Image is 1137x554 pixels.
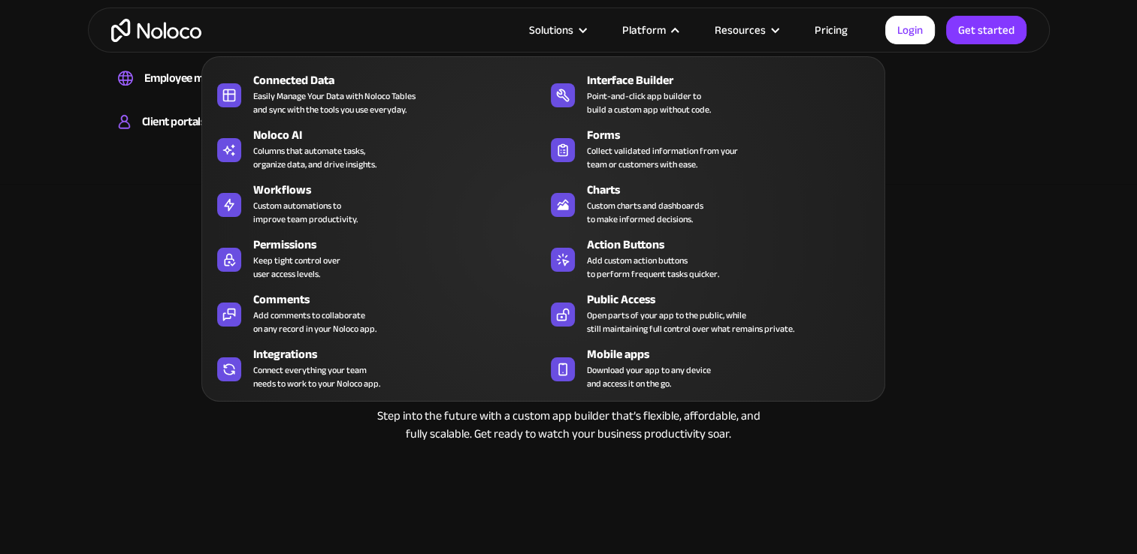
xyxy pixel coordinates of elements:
[210,68,543,119] a: Connected DataEasily Manage Your Data with Noloco Tablesand sync with the tools you use everyday.
[253,291,550,309] div: Comments
[210,233,543,284] a: PermissionsKeep tight control overuser access levels.
[587,309,794,336] div: Open parts of your app to the public, while still maintaining full control over what remains priv...
[587,363,711,390] span: Download your app to any device and access it on the go.
[253,254,340,281] div: Keep tight control over user access levels.
[210,288,543,339] a: CommentsAdd comments to collaborateon any record in your Noloco app.
[603,20,696,40] div: Platform
[118,89,389,94] div: Easily manage employee information, track performance, and handle HR tasks from a single platform.
[210,123,543,174] a: Noloco AIColumns that automate tasks,organize data, and drive insights.
[622,20,666,40] div: Platform
[370,407,768,443] div: Step into the future with a custom app builder that’s flexible, affordable, and fully scalable. G...
[142,110,205,133] div: Client portals
[253,309,376,336] div: Add comments to collaborate on any record in your Noloco app.
[111,19,201,42] a: home
[587,71,884,89] div: Interface Builder
[201,35,885,402] nav: Platform
[210,342,543,393] a: IntegrationsConnect everything your teamneeds to work to your Noloco app.
[696,20,796,40] div: Resources
[587,236,884,254] div: Action Buttons
[510,20,603,40] div: Solutions
[253,345,550,363] div: Integrations
[543,342,877,393] a: Mobile appsDownload your app to any deviceand access it on the go.
[587,181,884,199] div: Charts
[210,178,543,229] a: WorkflowsCustom automations toimprove team productivity.
[253,181,550,199] div: Workflows
[253,144,376,171] div: Columns that automate tasks, organize data, and drive insights.
[587,144,738,171] div: Collect validated information from your team or customers with ease.
[715,20,766,40] div: Resources
[543,123,877,174] a: FormsCollect validated information from yourteam or customers with ease.
[529,20,573,40] div: Solutions
[587,199,703,226] div: Custom charts and dashboards to make informed decisions.
[253,199,358,226] div: Custom automations to improve team productivity.
[253,89,416,116] div: Easily Manage Your Data with Noloco Tables and sync with the tools you use everyday.
[253,126,550,144] div: Noloco AI
[587,291,884,309] div: Public Access
[946,16,1027,44] a: Get started
[796,20,866,40] a: Pricing
[543,178,877,229] a: ChartsCustom charts and dashboardsto make informed decisions.
[253,71,550,89] div: Connected Data
[118,133,389,137] div: Build a secure, fully-branded, and personalized client portal that lets your customers self-serve.
[543,68,877,119] a: Interface BuilderPoint-and-click app builder tobuild a custom app without code.
[587,254,719,281] div: Add custom action buttons to perform frequent tasks quicker.
[587,345,884,363] div: Mobile apps
[253,236,550,254] div: Permissions
[543,233,877,284] a: Action ButtonsAdd custom action buttonsto perform frequent tasks quicker.
[253,363,380,390] div: Connect everything your team needs to work to your Noloco app.
[587,126,884,144] div: Forms
[144,67,259,89] div: Employee management
[885,16,935,44] a: Login
[587,89,711,116] div: Point-and-click app builder to build a custom app without code.
[543,288,877,339] a: Public AccessOpen parts of your app to the public, whilestill maintaining full control over what ...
